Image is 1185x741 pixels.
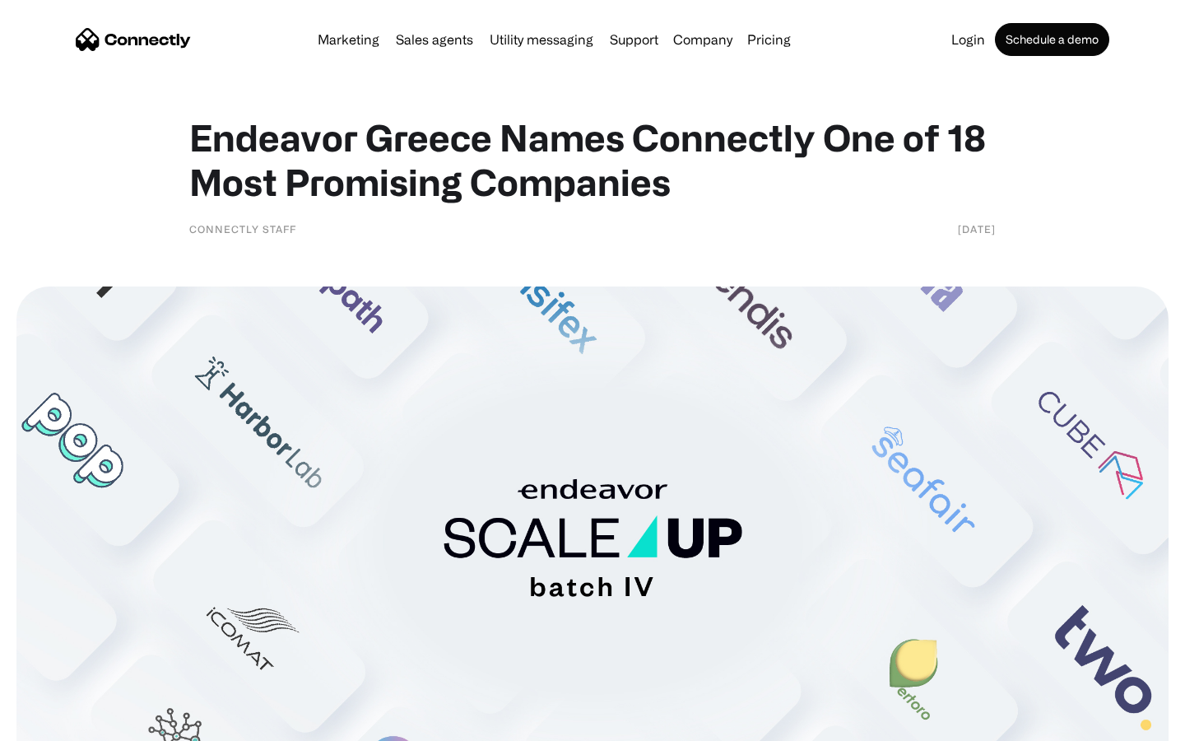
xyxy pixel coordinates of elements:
[189,221,296,237] div: Connectly Staff
[995,23,1109,56] a: Schedule a demo
[741,33,797,46] a: Pricing
[33,712,99,735] ul: Language list
[673,28,732,51] div: Company
[483,33,600,46] a: Utility messaging
[958,221,996,237] div: [DATE]
[311,33,386,46] a: Marketing
[603,33,665,46] a: Support
[189,115,996,204] h1: Endeavor Greece Names Connectly One of 18 Most Promising Companies
[389,33,480,46] a: Sales agents
[16,712,99,735] aside: Language selected: English
[945,33,992,46] a: Login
